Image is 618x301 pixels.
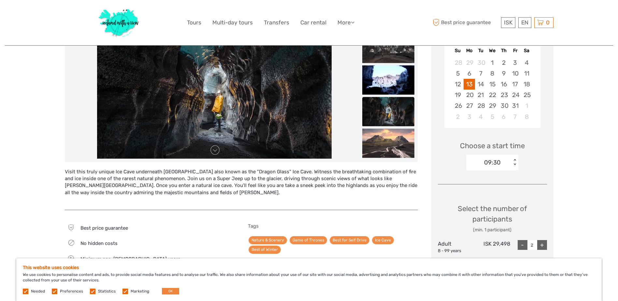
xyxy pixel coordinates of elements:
[486,79,498,90] div: Choose Wednesday, October 15th, 2025
[486,100,498,111] div: Choose Wednesday, October 29th, 2025
[510,57,521,68] div: Choose Friday, October 3rd, 2025
[75,10,83,18] button: Open LiveChat chat widget
[498,46,510,55] div: Th
[95,5,143,40] img: 1077-ca632067-b948-436b-9c7a-efe9894e108b_logo_big.jpg
[452,79,464,90] div: Choose Sunday, October 12th, 2025
[475,79,486,90] div: Choose Tuesday, October 14th, 2025
[162,288,179,294] button: OK
[438,240,474,254] div: Adult
[475,46,486,55] div: Tu
[464,57,475,68] div: Choose Monday, September 29th, 2025
[510,79,521,90] div: Choose Friday, October 17th, 2025
[23,265,595,270] h5: This website uses cookies
[504,19,512,26] span: ISK
[521,79,532,90] div: Choose Saturday, October 18th, 2025
[486,46,498,55] div: We
[498,57,510,68] div: Choose Thursday, October 2nd, 2025
[484,158,501,167] div: 09:30
[510,111,521,122] div: Choose Friday, November 7th, 2025
[98,289,116,294] label: Statistics
[498,68,510,79] div: Choose Thursday, October 9th, 2025
[545,19,551,26] span: 0
[475,111,486,122] div: Choose Tuesday, November 4th, 2025
[290,236,327,244] a: Game of Thrones
[475,68,486,79] div: Choose Tuesday, October 7th, 2025
[475,90,486,100] div: Choose Tuesday, October 21st, 2025
[521,57,532,68] div: Choose Saturday, October 4th, 2025
[9,11,74,17] p: We're away right now. Please check back later!
[431,17,499,28] span: Best price guarantee
[510,90,521,100] div: Choose Friday, October 24th, 2025
[464,46,475,55] div: Mo
[249,246,281,254] a: Best of Winter
[300,18,326,27] a: Car rental
[498,111,510,122] div: Choose Thursday, November 6th, 2025
[464,111,475,122] div: Choose Monday, November 3rd, 2025
[521,68,532,79] div: Choose Saturday, October 11th, 2025
[521,90,532,100] div: Choose Saturday, October 25th, 2025
[362,65,414,94] img: b1fb2c84a4c348a289499c71a4010bb6_slider_thumbnail.jpg
[31,289,45,294] label: Needed
[330,236,369,244] a: Best for Self Drive
[372,236,394,244] a: Ice Cave
[537,240,547,250] div: +
[187,18,201,27] a: Tours
[362,97,414,126] img: fc570482f5b34c56b0be150f90ad75ae_slider_thumbnail.jpg
[97,2,332,159] img: fc570482f5b34c56b0be150f90ad75ae_main_slider.jpg
[510,46,521,55] div: Fr
[438,248,474,254] div: 8 - 99 years
[212,18,253,27] a: Multi-day tours
[446,57,538,122] div: month 2025-10
[518,17,531,28] div: EN
[521,46,532,55] div: Sa
[498,100,510,111] div: Choose Thursday, October 30th, 2025
[452,68,464,79] div: Choose Sunday, October 5th, 2025
[452,100,464,111] div: Choose Sunday, October 26th, 2025
[438,227,547,233] div: (min. 1 participant)
[452,90,464,100] div: Choose Sunday, October 19th, 2025
[512,159,518,166] div: < >
[60,289,83,294] label: Preferences
[486,57,498,68] div: Choose Wednesday, October 1st, 2025
[464,100,475,111] div: Choose Monday, October 27th, 2025
[510,100,521,111] div: Choose Friday, October 31st, 2025
[362,34,414,63] img: 420aa965c2094606b848068d663268ab_slider_thumbnail.jpg
[80,256,180,262] span: Minimum age: [DEMOGRAPHIC_DATA] years
[474,240,510,254] div: ISK 29,498
[80,225,128,231] span: Best price guarantee
[248,223,418,229] h5: Tags
[475,100,486,111] div: Choose Tuesday, October 28th, 2025
[521,100,532,111] div: Choose Saturday, November 1st, 2025
[498,79,510,90] div: Choose Thursday, October 16th, 2025
[452,57,464,68] div: Choose Sunday, September 28th, 2025
[66,256,75,261] span: 8
[65,168,418,203] div: Visit this truly unique Ice Cave underneath [GEOGRAPHIC_DATA] also known as the "Dragon Glass" Ic...
[486,90,498,100] div: Choose Wednesday, October 22nd, 2025
[452,111,464,122] div: Choose Sunday, November 2nd, 2025
[521,111,532,122] div: Choose Saturday, November 8th, 2025
[362,128,414,158] img: 35a055ff8fe74cd4b58e04767fa824ae_slider_thumbnail.jpg
[498,90,510,100] div: Choose Thursday, October 23rd, 2025
[460,141,525,151] span: Choose a start time
[510,68,521,79] div: Choose Friday, October 10th, 2025
[16,258,602,301] div: We use cookies to personalise content and ads, to provide social media features and to analyse ou...
[338,18,354,27] a: More
[486,68,498,79] div: Choose Wednesday, October 8th, 2025
[80,240,118,246] span: No hidden costs
[518,240,527,250] div: -
[486,111,498,122] div: Choose Wednesday, November 5th, 2025
[131,289,149,294] label: Marketing
[264,18,289,27] a: Transfers
[475,57,486,68] div: Choose Tuesday, September 30th, 2025
[249,236,287,244] a: Nature & Scenery
[438,204,547,233] div: Select the number of participants
[452,46,464,55] div: Su
[464,90,475,100] div: Choose Monday, October 20th, 2025
[464,68,475,79] div: Choose Monday, October 6th, 2025
[464,79,475,90] div: Choose Monday, October 13th, 2025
